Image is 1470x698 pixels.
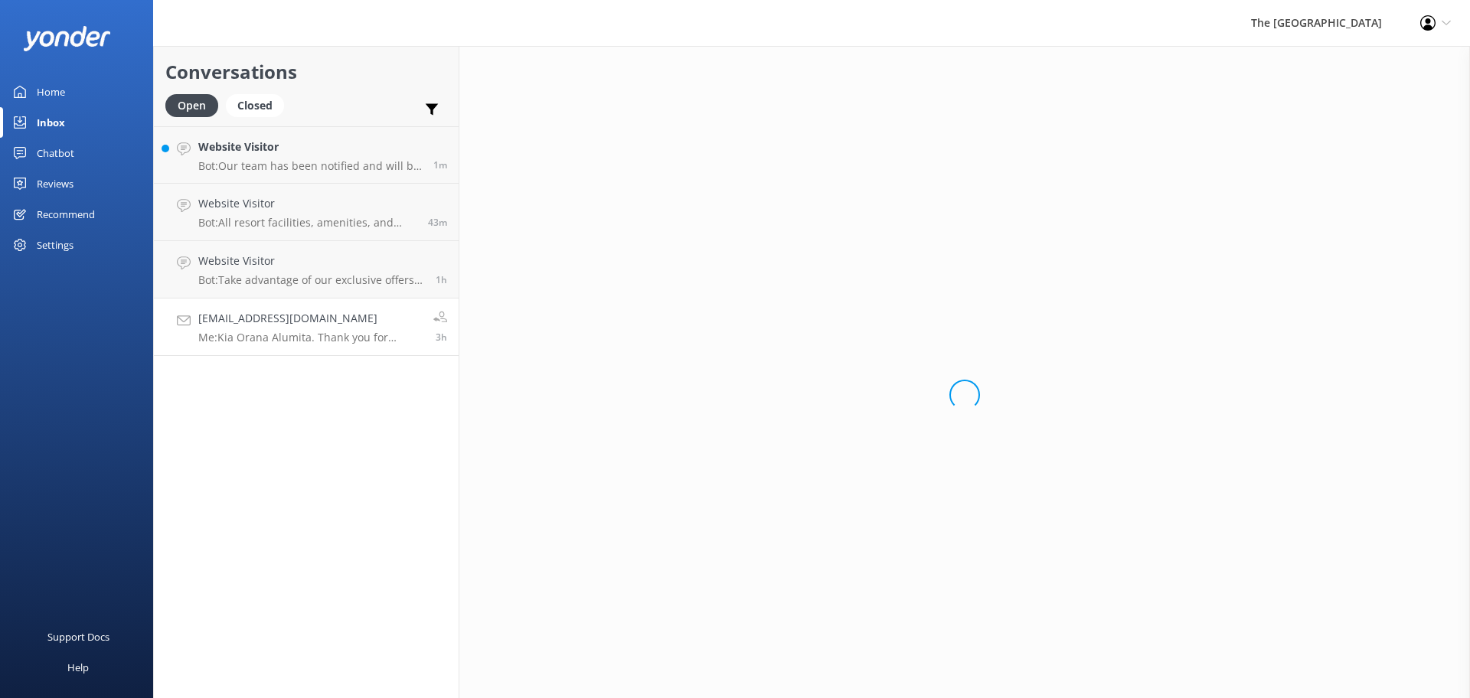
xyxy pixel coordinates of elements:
[198,273,424,287] p: Bot: Take advantage of our exclusive offers by booking our Best Rate Guaranteed directly with the...
[37,230,73,260] div: Settings
[165,57,447,86] h2: Conversations
[198,216,416,230] p: Bot: All resort facilities, amenities, and services, including the restaurant, are reserved exclu...
[37,199,95,230] div: Recommend
[154,126,459,184] a: Website VisitorBot:Our team has been notified and will be with you as soon as possible. Alternati...
[226,94,284,117] div: Closed
[154,241,459,298] a: Website VisitorBot:Take advantage of our exclusive offers by booking our Best Rate Guaranteed dir...
[37,138,74,168] div: Chatbot
[198,139,422,155] h4: Website Visitor
[154,184,459,241] a: Website VisitorBot:All resort facilities, amenities, and services, including the restaurant, are ...
[23,26,111,51] img: yonder-white-logo.png
[433,158,447,171] span: Sep 30 2025 05:53pm (UTC -10:00) Pacific/Honolulu
[37,107,65,138] div: Inbox
[198,195,416,212] h4: Website Visitor
[226,96,292,113] a: Closed
[154,298,459,356] a: [EMAIL_ADDRESS][DOMAIN_NAME]Me:Kia Orana Alumita. Thank you for getting reaching out. For HR you ...
[37,77,65,107] div: Home
[37,168,73,199] div: Reviews
[165,94,218,117] div: Open
[198,331,422,344] p: Me: Kia Orana Alumita. Thank you for getting reaching out. For HR you may contact HR directly on ...
[67,652,89,683] div: Help
[198,253,424,269] h4: Website Visitor
[428,216,447,229] span: Sep 30 2025 05:10pm (UTC -10:00) Pacific/Honolulu
[47,621,109,652] div: Support Docs
[436,273,447,286] span: Sep 30 2025 04:09pm (UTC -10:00) Pacific/Honolulu
[198,159,422,173] p: Bot: Our team has been notified and will be with you as soon as possible. Alternatively, you can ...
[198,310,422,327] h4: [EMAIL_ADDRESS][DOMAIN_NAME]
[165,96,226,113] a: Open
[436,331,447,344] span: Sep 30 2025 02:23pm (UTC -10:00) Pacific/Honolulu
